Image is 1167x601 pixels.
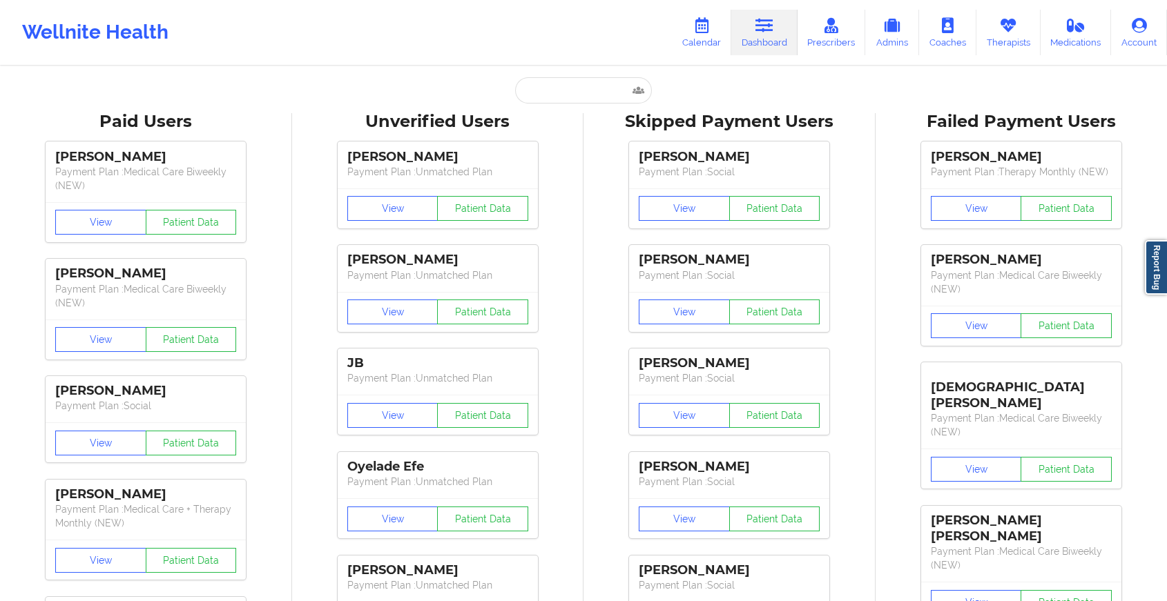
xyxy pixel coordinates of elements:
div: [PERSON_NAME] [639,355,820,371]
a: Report Bug [1145,240,1167,295]
button: View [931,313,1022,338]
div: [PERSON_NAME] [931,252,1112,268]
button: Patient Data [1021,313,1112,338]
button: View [931,457,1022,482]
p: Payment Plan : Social [639,165,820,179]
button: Patient Data [146,548,237,573]
div: Unverified Users [302,111,575,132]
div: [PERSON_NAME] [639,562,820,578]
p: Payment Plan : Unmatched Plan [347,165,528,179]
button: Patient Data [146,431,237,455]
button: Patient Data [146,210,237,235]
div: Oyelade Efe [347,459,528,475]
div: [PERSON_NAME] [55,266,236,282]
div: Skipped Payment Users [593,111,866,132]
div: [PERSON_NAME] [639,252,820,268]
div: Paid Users [10,111,282,132]
button: Patient Data [729,196,820,221]
button: View [639,196,730,221]
button: Patient Data [729,299,820,324]
p: Payment Plan : Unmatched Plan [347,578,528,592]
p: Payment Plan : Medical Care Biweekly (NEW) [931,411,1112,439]
button: View [347,196,438,221]
div: [DEMOGRAPHIC_DATA][PERSON_NAME] [931,369,1112,411]
p: Payment Plan : Medical Care + Therapy Monthly (NEW) [55,502,236,530]
button: View [55,548,146,573]
button: Patient Data [437,299,528,324]
button: Patient Data [1021,196,1112,221]
p: Payment Plan : Unmatched Plan [347,268,528,282]
button: View [347,403,438,428]
div: JB [347,355,528,371]
button: View [55,327,146,352]
button: View [639,403,730,428]
div: [PERSON_NAME] [PERSON_NAME] [931,513,1112,544]
p: Payment Plan : Medical Care Biweekly (NEW) [55,165,236,193]
button: Patient Data [437,196,528,221]
div: [PERSON_NAME] [55,383,236,399]
p: Payment Plan : Medical Care Biweekly (NEW) [931,268,1112,296]
button: View [347,299,438,324]
div: Failed Payment Users [885,111,1158,132]
button: Patient Data [437,506,528,531]
button: Patient Data [146,327,237,352]
button: View [639,506,730,531]
div: [PERSON_NAME] [639,459,820,475]
button: View [347,506,438,531]
div: [PERSON_NAME] [347,149,528,165]
div: [PERSON_NAME] [639,149,820,165]
button: Patient Data [1021,457,1112,482]
p: Payment Plan : Social [639,475,820,489]
div: [PERSON_NAME] [55,486,236,502]
a: Therapists [976,10,1041,55]
p: Payment Plan : Social [639,268,820,282]
div: [PERSON_NAME] [931,149,1112,165]
a: Dashboard [731,10,798,55]
a: Prescribers [798,10,866,55]
button: View [55,431,146,455]
a: Admins [865,10,919,55]
p: Payment Plan : Unmatched Plan [347,475,528,489]
button: Patient Data [729,403,820,428]
p: Payment Plan : Social [639,371,820,385]
p: Payment Plan : Social [639,578,820,592]
a: Calendar [672,10,731,55]
button: Patient Data [437,403,528,428]
div: [PERSON_NAME] [55,149,236,165]
p: Payment Plan : Therapy Monthly (NEW) [931,165,1112,179]
a: Account [1111,10,1167,55]
div: [PERSON_NAME] [347,252,528,268]
p: Payment Plan : Social [55,399,236,413]
a: Medications [1041,10,1112,55]
p: Payment Plan : Unmatched Plan [347,371,528,385]
p: Payment Plan : Medical Care Biweekly (NEW) [931,544,1112,572]
button: View [55,210,146,235]
button: Patient Data [729,506,820,531]
a: Coaches [919,10,976,55]
p: Payment Plan : Medical Care Biweekly (NEW) [55,282,236,310]
button: View [639,299,730,324]
div: [PERSON_NAME] [347,562,528,578]
button: View [931,196,1022,221]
